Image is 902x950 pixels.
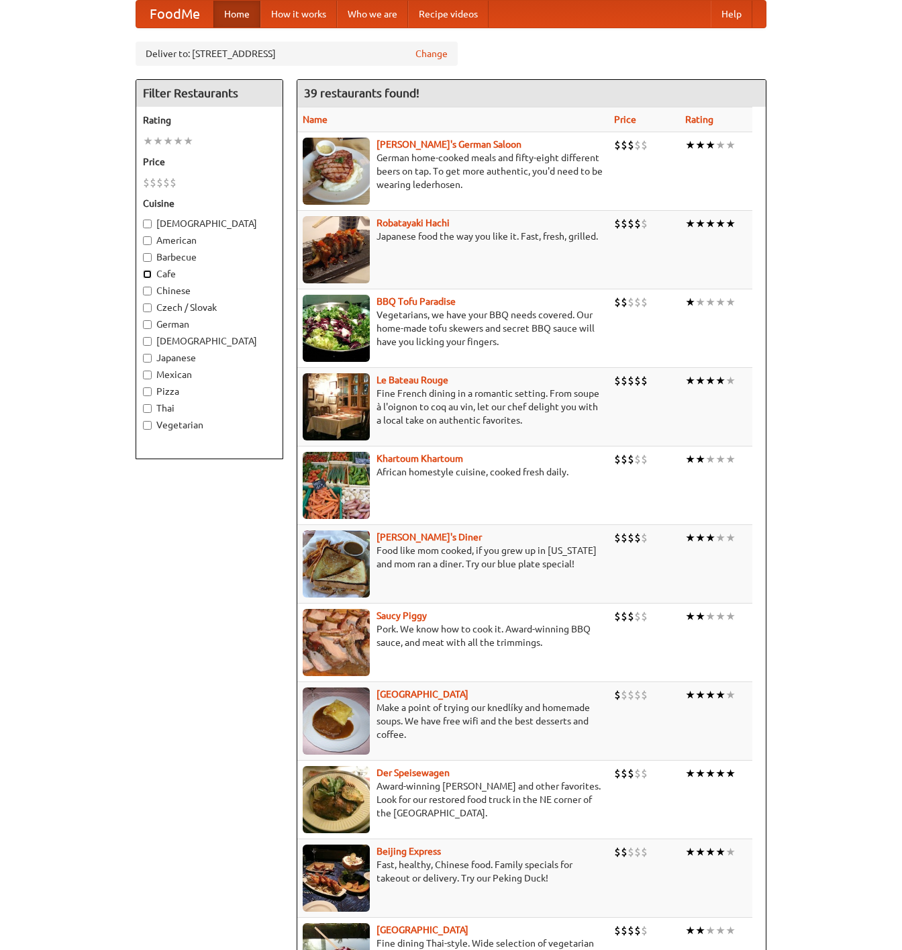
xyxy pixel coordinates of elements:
a: BBQ Tofu Paradise [377,296,456,307]
li: $ [628,923,634,938]
li: ★ [705,452,715,467]
li: $ [634,687,641,702]
a: Khartoum Khartoum [377,453,463,464]
a: Who we are [337,1,408,28]
li: $ [634,845,641,859]
li: $ [170,175,177,190]
li: $ [628,373,634,388]
li: ★ [685,687,695,702]
label: Czech / Slovak [143,301,276,314]
li: ★ [705,923,715,938]
input: [DEMOGRAPHIC_DATA] [143,337,152,346]
li: ★ [685,373,695,388]
li: ★ [715,138,725,152]
li: $ [614,766,621,781]
li: $ [634,530,641,545]
img: speisewagen.jpg [303,766,370,833]
li: $ [614,295,621,310]
li: $ [641,216,648,231]
label: Thai [143,401,276,415]
div: Deliver to: [STREET_ADDRESS] [136,42,458,66]
li: ★ [715,845,725,859]
label: Vegetarian [143,418,276,432]
li: ★ [705,216,715,231]
li: ★ [715,530,725,545]
li: ★ [705,138,715,152]
li: $ [621,766,628,781]
input: American [143,236,152,245]
li: ★ [685,923,695,938]
input: Barbecue [143,253,152,262]
h5: Cuisine [143,197,276,210]
li: ★ [705,530,715,545]
p: Japanese food the way you like it. Fast, fresh, grilled. [303,230,603,243]
li: $ [628,766,634,781]
a: Beijing Express [377,846,441,857]
li: $ [634,609,641,624]
label: Japanese [143,351,276,365]
li: ★ [153,134,163,148]
li: $ [634,295,641,310]
h5: Price [143,155,276,169]
li: ★ [183,134,193,148]
p: German home-cooked meals and fifty-eight different beers on tap. To get more authentic, you'd nee... [303,151,603,191]
li: ★ [685,530,695,545]
label: [DEMOGRAPHIC_DATA] [143,217,276,230]
li: ★ [695,295,705,310]
img: beijing.jpg [303,845,370,912]
p: Make a point of trying our knedlíky and homemade soups. We have free wifi and the best desserts a... [303,701,603,741]
img: bateaurouge.jpg [303,373,370,440]
h4: Filter Restaurants [136,80,283,107]
li: ★ [705,845,715,859]
li: $ [641,295,648,310]
a: [PERSON_NAME]'s Diner [377,532,482,542]
li: $ [614,138,621,152]
li: $ [628,687,634,702]
li: ★ [695,530,705,545]
label: German [143,318,276,331]
input: Vegetarian [143,421,152,430]
a: [GEOGRAPHIC_DATA] [377,689,468,700]
li: ★ [705,295,715,310]
a: Help [711,1,752,28]
p: Vegetarians, we have your BBQ needs covered. Our home-made tofu skewers and secret BBQ sauce will... [303,308,603,348]
a: Rating [685,114,713,125]
p: Pork. We know how to cook it. Award-winning BBQ sauce, and meat with all the trimmings. [303,622,603,649]
li: ★ [695,216,705,231]
li: $ [628,530,634,545]
a: Change [415,47,448,60]
p: Food like mom cooked, if you grew up in [US_STATE] and mom ran a diner. Try our blue plate special! [303,544,603,571]
li: $ [621,452,628,467]
img: saucy.jpg [303,609,370,676]
li: ★ [695,687,705,702]
li: $ [628,216,634,231]
li: ★ [685,845,695,859]
a: Price [614,114,636,125]
a: How it works [260,1,337,28]
li: ★ [715,923,725,938]
img: robatayaki.jpg [303,216,370,283]
li: ★ [705,766,715,781]
li: $ [634,452,641,467]
li: ★ [715,373,725,388]
li: $ [641,452,648,467]
b: Le Bateau Rouge [377,375,448,385]
li: ★ [715,687,725,702]
input: Thai [143,404,152,413]
ng-pluralize: 39 restaurants found! [304,87,419,99]
b: Robatayaki Hachi [377,218,450,228]
li: ★ [685,766,695,781]
li: $ [621,138,628,152]
li: $ [621,609,628,624]
li: ★ [705,687,715,702]
li: ★ [715,609,725,624]
b: [GEOGRAPHIC_DATA] [377,924,468,935]
li: $ [634,766,641,781]
li: ★ [685,609,695,624]
li: ★ [695,138,705,152]
label: Chinese [143,284,276,297]
li: ★ [685,452,695,467]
